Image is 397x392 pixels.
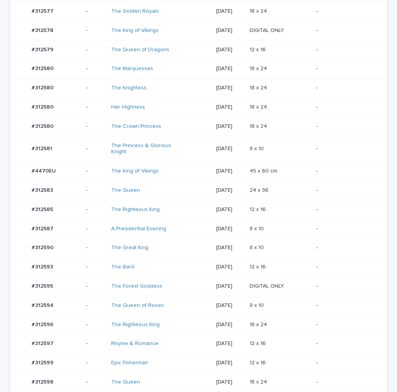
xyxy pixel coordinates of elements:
p: - [86,226,105,232]
p: - [316,187,375,194]
p: - [86,47,105,53]
a: The Righteous King [111,206,160,213]
p: 12 x 16 [250,262,267,270]
tr: #312594#312594 -The Queen of Roses [DATE]8 x 108 x 10 - [10,296,387,315]
a: The Crown Princess [111,123,161,130]
p: DIGITAL ONLY [250,26,285,34]
p: - [86,360,105,366]
p: - [86,187,105,194]
p: - [316,322,375,328]
p: [DATE] [216,8,244,15]
p: - [316,379,375,385]
p: 8 x 10 [250,301,265,309]
tr: #312598#312598 -The Queen [DATE]18 x 2418 x 24 - [10,372,387,392]
p: - [316,85,375,91]
p: [DATE] [216,168,244,174]
p: - [316,226,375,232]
tr: #312599#312599 -Epic Fisherman [DATE]12 x 1612 x 16 - [10,353,387,373]
tr: #312585#312585 -The Righteous King [DATE]12 x 1612 x 16 - [10,200,387,219]
p: #312583 [32,186,55,194]
p: - [316,168,375,174]
p: #312580 [32,83,55,91]
p: #312590 [32,243,55,251]
p: - [86,27,105,34]
p: - [86,283,105,290]
p: [DATE] [216,379,244,385]
tr: #312587#312587 -A Presidential Evening [DATE]8 x 108 x 10 - [10,219,387,238]
a: The Forest Goddess [111,283,162,290]
p: - [316,65,375,72]
tr: #312596#312596 -The Righteous King [DATE]18 x 2418 x 24 - [10,315,387,334]
p: - [86,379,105,385]
p: #312580 [32,102,55,111]
p: - [86,264,105,270]
p: [DATE] [216,264,244,270]
tr: #312577#312577 -The Golden Royals [DATE]18 x 2418 x 24 - [10,2,387,21]
p: #312581 [32,144,54,152]
p: #312598 [32,377,55,385]
p: - [86,206,105,213]
p: 8 x 10 [250,243,265,251]
p: - [316,264,375,270]
p: - [316,123,375,130]
p: DIGITAL ONLY [250,281,285,290]
p: #312579 [32,45,55,53]
p: #312580 [32,122,55,130]
p: 18 x 24 [250,7,269,15]
tr: #312578#312578 -The King of Vikings [DATE]DIGITAL ONLYDIGITAL ONLY - [10,21,387,40]
p: - [316,283,375,290]
tr: #312581#312581 -The Princess & Glorious Knight [DATE]8 x 108 x 10 - [10,136,387,162]
a: The Knightess [111,85,147,91]
p: #4470EU [32,166,57,174]
p: - [316,340,375,347]
p: 24 x 36 [250,186,270,194]
p: [DATE] [216,85,244,91]
tr: #4470EU#4470EU -The King of Vikings [DATE]45 x 60 cm45 x 60 cm - [10,162,387,181]
p: 18 x 24 [250,83,269,91]
p: [DATE] [216,360,244,366]
p: 45 x 60 cm [250,166,279,174]
a: The Queen of Roses [111,302,164,309]
p: - [316,8,375,15]
tr: #312595#312595 -The Forest Goddess [DATE]DIGITAL ONLYDIGITAL ONLY - [10,276,387,296]
p: #312577 [32,7,55,15]
tr: #312580#312580 -Her Highness [DATE]18 x 2418 x 24 - [10,97,387,117]
a: The Queen [111,187,140,194]
p: [DATE] [216,302,244,309]
tr: #312580#312580 -The Crown Princess [DATE]18 x 2418 x 24 - [10,117,387,136]
p: [DATE] [216,187,244,194]
tr: #312590#312590 -The Great King [DATE]8 x 108 x 10 - [10,238,387,258]
p: - [86,146,105,152]
p: #312594 [32,301,55,309]
a: The Queen [111,379,140,385]
p: - [316,47,375,53]
p: 12 x 16 [250,358,267,366]
a: The Marquesses [111,65,153,72]
p: - [86,123,105,130]
p: 12 x 16 [250,339,267,347]
p: 18 x 24 [250,102,269,111]
p: [DATE] [216,65,244,72]
p: #312597 [32,339,55,347]
p: - [86,8,105,15]
a: The Golden Royals [111,8,159,15]
p: - [86,168,105,174]
a: The Queen of Dragons [111,47,169,53]
p: [DATE] [216,27,244,34]
p: #312599 [32,358,55,366]
p: [DATE] [216,47,244,53]
p: - [86,104,105,111]
p: [DATE] [216,283,244,290]
p: 18 x 24 [250,64,269,72]
tr: #312597#312597 -Rhyme & Romance [DATE]12 x 1612 x 16 - [10,334,387,353]
a: Rhyme & Romance [111,340,158,347]
p: - [86,302,105,309]
p: - [86,65,105,72]
p: 12 x 16 [250,205,267,213]
p: - [316,104,375,111]
p: [DATE] [216,322,244,328]
a: The Bard [111,264,134,270]
a: The King of Vikings [111,168,158,174]
tr: #312579#312579 -The Queen of Dragons [DATE]12 x 1612 x 16 - [10,40,387,59]
p: - [316,360,375,366]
